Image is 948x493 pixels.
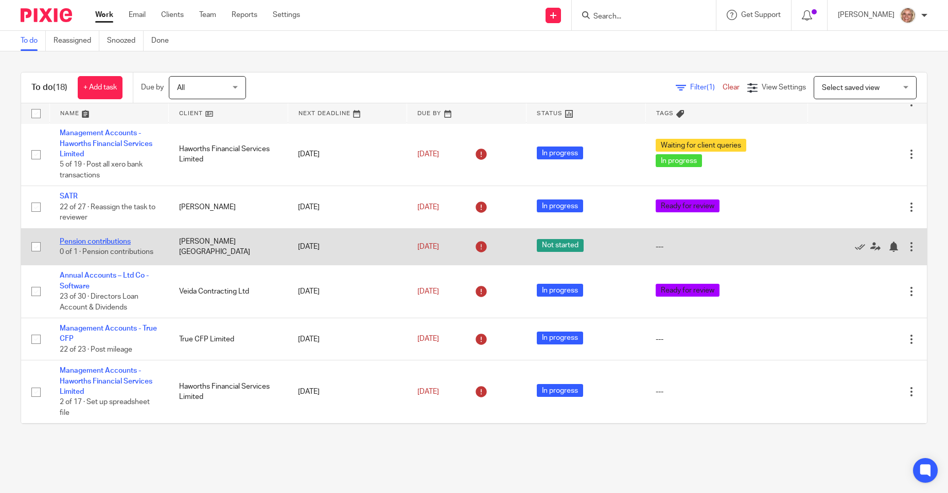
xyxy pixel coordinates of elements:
td: Csm Steelstock Ltd [169,424,288,477]
span: Ready for review [656,199,719,212]
a: Email [129,10,146,20]
span: [DATE] [417,151,439,158]
span: 22 of 27 · Reassign the task to reviewer [60,204,155,222]
a: Reassigned [54,31,99,51]
td: [DATE] [288,123,407,186]
span: [DATE] [417,336,439,343]
span: [DATE] [417,388,439,395]
span: [DATE] [417,243,439,250]
img: Pixie [21,8,72,22]
span: 2 of 17 · Set up spreadsheet file [60,399,150,417]
a: Team [199,10,216,20]
a: Done [151,31,177,51]
h1: To do [31,82,67,93]
a: Reports [232,10,257,20]
a: Clear [723,84,740,91]
span: 23 of 30 · Directors Loan Account & Dividends [60,293,138,311]
a: Work [95,10,113,20]
td: [DATE] [288,318,407,360]
a: Management Accounts - Haworths Financial Services Limited [60,130,152,158]
a: + Add task [78,76,122,99]
span: In progress [537,384,583,397]
td: Haworths Financial Services Limited [169,360,288,424]
a: Pension contributions [60,238,131,245]
span: Waiting for client queries [656,139,746,152]
span: In progress [537,284,583,297]
a: Mark as done [855,242,870,252]
a: To do [21,31,46,51]
a: Management Accounts - True CFP [60,325,157,342]
td: [DATE] [288,424,407,477]
span: In progress [656,154,702,167]
p: Due by [141,82,164,93]
span: 5 of 19 · Post all xero bank transactions [60,161,143,179]
span: View Settings [762,84,806,91]
span: [DATE] [417,204,439,211]
td: [PERSON_NAME] [169,186,288,228]
span: In progress [537,199,583,212]
input: Search [592,12,685,22]
a: Management Accounts - Haworths Financial Services Limited [60,367,152,395]
span: Ready for review [656,284,719,297]
td: Haworths Financial Services Limited [169,123,288,186]
a: SATR [60,193,78,200]
td: [DATE] [288,360,407,424]
span: 0 of 1 · Pension contributions [60,248,153,255]
a: Settings [273,10,300,20]
td: [PERSON_NAME][GEOGRAPHIC_DATA] [169,228,288,265]
td: [DATE] [288,228,407,265]
span: In progress [537,332,583,344]
a: Annual Accounts – Ltd Co - Software [60,272,149,289]
span: Tags [656,111,674,116]
a: Clients [161,10,184,20]
span: Filter [690,84,723,91]
span: Get Support [741,11,781,19]
p: [PERSON_NAME] [838,10,894,20]
td: Veida Contracting Ltd [169,265,288,318]
div: --- [656,242,797,252]
img: SJ.jpg [900,7,916,24]
span: In progress [537,147,583,159]
td: [DATE] [288,265,407,318]
span: (18) [53,83,67,92]
td: True CFP Limited [169,318,288,360]
div: --- [656,334,797,344]
span: [DATE] [417,288,439,295]
span: Select saved view [822,84,880,92]
span: Not started [537,239,584,252]
span: All [177,84,185,92]
td: [DATE] [288,186,407,228]
div: --- [656,387,797,397]
span: 22 of 23 · Post mileage [60,346,132,353]
span: (1) [707,84,715,91]
a: Snoozed [107,31,144,51]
